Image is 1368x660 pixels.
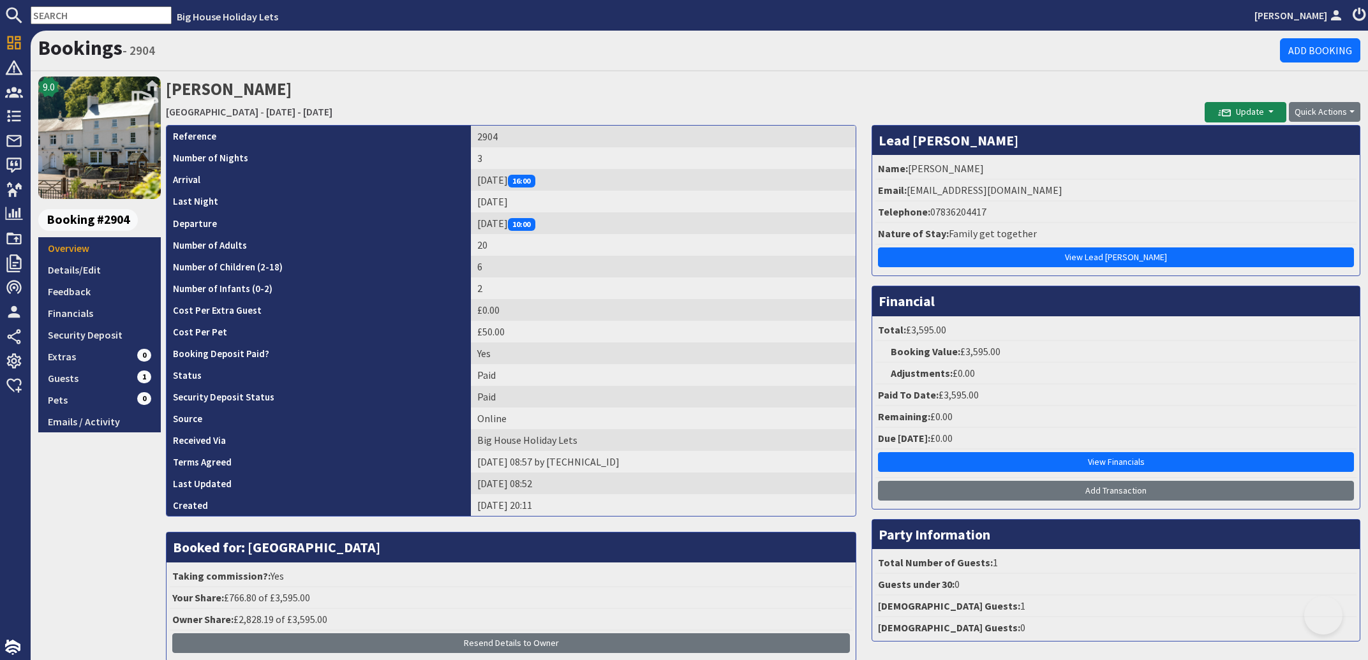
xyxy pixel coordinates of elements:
td: Online [471,407,856,429]
a: View Lead [PERSON_NAME] [878,247,1354,267]
span: Booking #2904 [38,209,138,231]
span: 1 [137,370,151,383]
a: [GEOGRAPHIC_DATA] [166,105,258,118]
a: Add Transaction [878,481,1354,501]
li: £2,828.19 of £3,595.00 [170,609,852,631]
strong: Total: [878,323,906,336]
td: Paid [471,364,856,386]
strong: Name: [878,162,908,175]
li: Yes [170,566,852,587]
li: 0 [875,574,1357,596]
h3: Party Information [872,520,1360,549]
a: Overview [38,237,161,259]
td: [DATE] [471,191,856,212]
a: Extras0 [38,346,161,367]
th: Departure [167,212,471,234]
li: Family get together [875,223,1357,245]
td: 2904 [471,126,856,147]
h3: Booked for: [GEOGRAPHIC_DATA] [167,532,856,562]
a: Feedback [38,281,161,302]
th: Cost Per Pet [167,321,471,342]
td: Paid [471,386,856,407]
a: Financials [38,302,161,324]
strong: Paid To Date: [878,388,939,401]
strong: Guests under 30: [878,578,955,590]
span: 0 [137,349,151,362]
a: View Financials [878,452,1354,472]
a: Pets0 [38,389,161,411]
th: Arrival [167,169,471,191]
a: Big House Holiday Lets [177,10,278,23]
a: [DATE] - [DATE] [266,105,332,118]
li: £766.80 of £3,595.00 [170,587,852,609]
th: Reference [167,126,471,147]
a: Guests1 [38,367,161,389]
img: River Wye Lodge's icon [38,77,161,199]
li: £3,595.00 [875,341,1357,363]
span: Update [1218,106,1264,117]
span: Resend Details to Owner [464,637,559,649]
strong: Adjustments: [891,367,953,379]
th: Number of Nights [167,147,471,169]
th: Cost Per Extra Guest [167,299,471,321]
strong: Remaining: [878,410,930,423]
td: 3 [471,147,856,169]
button: Resend Details to Owner [172,633,850,653]
th: Number of Infants (0-2) [167,277,471,299]
th: Terms Agreed [167,451,471,473]
th: Received Via [167,429,471,451]
a: Security Deposit [38,324,161,346]
small: - 2904 [123,43,155,58]
button: Update [1205,102,1286,122]
li: £3,595.00 [875,319,1357,341]
strong: [DEMOGRAPHIC_DATA] Guests: [878,621,1020,634]
strong: Due [DATE]: [878,432,930,444]
th: Security Deposit Status [167,386,471,407]
td: £50.00 [471,321,856,342]
a: [PERSON_NAME] [1254,8,1345,23]
th: Number of Children (2-18) [167,256,471,277]
strong: Total Number of Guests: [878,556,993,569]
input: SEARCH [31,6,172,24]
span: 16:00 [508,175,536,187]
li: 1 [875,552,1357,574]
button: Quick Actions [1289,102,1360,122]
td: £0.00 [471,299,856,321]
iframe: Toggle Customer Support [1304,596,1342,634]
a: Bookings [38,35,123,61]
li: [PERSON_NAME] [875,158,1357,180]
td: [DATE] 08:52 [471,473,856,494]
strong: Telephone: [878,205,930,218]
strong: Taking commission?: [172,569,271,582]
li: £0.00 [875,406,1357,428]
td: [DATE] [471,169,856,191]
td: 2 [471,277,856,299]
strong: [DEMOGRAPHIC_DATA] Guests: [878,599,1020,612]
th: Last Night [167,191,471,212]
strong: Owner Share: [172,613,234,626]
th: Created [167,494,471,516]
li: £3,595.00 [875,385,1357,406]
li: 1 [875,596,1357,617]
span: 9.0 [43,79,55,94]
h3: Financial [872,286,1360,316]
th: Last Updated [167,473,471,494]
li: 0 [875,617,1357,638]
a: Booking #2904 [38,209,156,231]
a: Add Booking [1280,38,1360,62]
td: 20 [471,234,856,256]
td: Yes [471,342,856,364]
strong: Email: [878,184,907,196]
th: Status [167,364,471,386]
strong: Booking Value: [891,345,960,358]
th: Source [167,407,471,429]
td: Big House Holiday Lets [471,429,856,451]
td: [DATE] [471,212,856,234]
th: Booking Deposit Paid? [167,342,471,364]
td: [DATE] 20:11 [471,494,856,516]
th: Number of Adults [167,234,471,256]
strong: Nature of Stay: [878,227,949,240]
span: 0 [137,392,151,405]
li: [EMAIL_ADDRESS][DOMAIN_NAME] [875,180,1357,202]
td: 6 [471,256,856,277]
